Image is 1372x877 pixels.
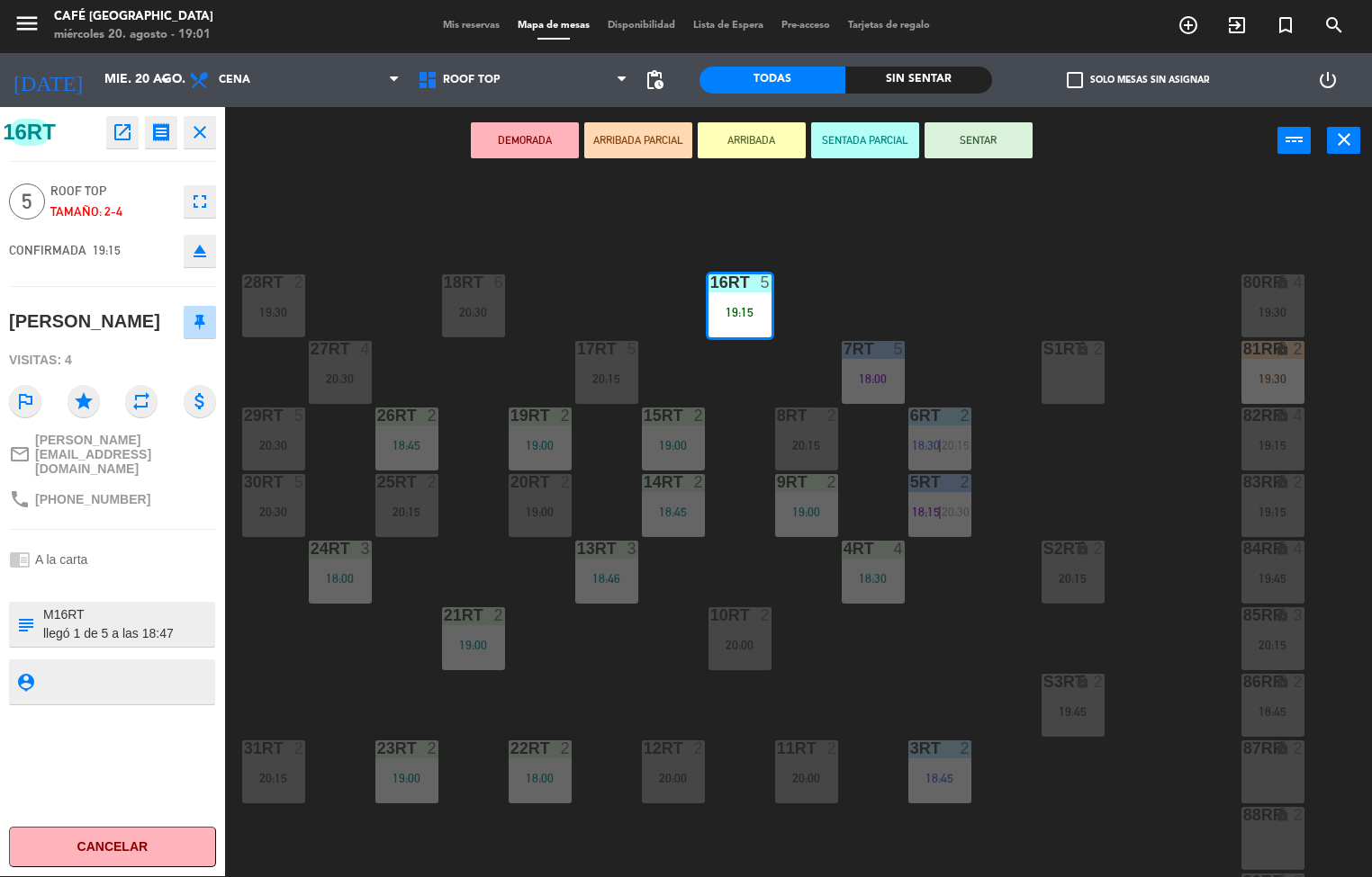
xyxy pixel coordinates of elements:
div: 20:15 [1042,572,1105,585]
div: 18:45 [642,506,705,518]
i: chrome_reader_mode [9,549,31,570]
div: 20:30 [309,372,372,385]
div: 2 [960,474,970,490]
div: 29RT [244,407,245,424]
i: person_pin [15,672,35,692]
i: attach_money [184,385,216,417]
i: lock [1275,474,1290,489]
div: 18:00 [509,772,572,784]
div: 23RT [377,740,378,756]
div: 4 [1293,274,1304,291]
div: 81RR [1243,341,1244,357]
i: repeat [125,385,158,417]
div: 2 [560,407,571,424]
div: 19:00 [375,772,438,784]
button: eject [184,235,216,267]
i: power_input [1284,129,1305,150]
div: 86RR [1243,674,1244,690]
div: 8RT [777,407,778,424]
span: 18:30 [912,438,940,452]
div: 4 [360,341,371,357]
i: star [68,385,100,417]
div: 12RT [644,740,645,756]
i: open_in_new [112,121,133,143]
div: 19:00 [775,506,838,518]
span: 18:15 [912,505,940,519]
button: receipt [145,116,177,148]
div: 19:30 [1241,372,1304,385]
div: 2 [960,407,970,424]
div: 20:30 [242,506,305,518]
div: 2 [493,607,504,623]
div: Tamaño: 2-4 [50,201,175,222]
div: 19:00 [509,439,572,452]
div: 2 [826,407,837,424]
span: | [938,438,942,452]
span: [PHONE_NUMBER] [35,492,150,506]
button: Cancelar [9,827,216,867]
div: 2 [1293,341,1304,357]
div: 2 [960,740,970,756]
div: 15RT [644,407,645,424]
div: 3RT [910,740,911,756]
span: Pre-acceso [772,21,839,31]
div: 18:46 [575,572,638,585]
span: CONFIRMADA [9,243,86,257]
div: 2 [560,474,571,490]
span: 20:30 [942,505,970,519]
div: 3 [1293,607,1304,623]
div: 18:00 [842,372,905,385]
span: 5 [9,183,45,219]
div: 30RT [244,474,245,490]
button: ARRIBADA PARCIAL [584,122,692,158]
div: 13RT [577,541,578,557]
span: A la carta [35,552,87,567]
div: 6RT [910,407,911,424]
i: lock [1275,807,1290,822]
div: 2 [693,740,704,756]
div: 17RT [577,341,578,357]
div: 10RT [710,607,711,623]
span: [PERSON_NAME][EMAIL_ADDRESS][DOMAIN_NAME] [35,433,216,476]
button: close [184,116,216,148]
i: lock [1275,740,1290,756]
div: 5 [293,474,304,490]
div: 4 [893,541,904,557]
div: 5 [893,341,904,357]
div: [PERSON_NAME] [9,307,160,336]
i: power_settings_new [1317,69,1339,91]
div: 3 [627,541,637,557]
div: 28RT [244,274,245,291]
i: close [1333,129,1355,150]
div: 2 [293,740,304,756]
div: 2 [560,740,571,756]
div: 2 [293,274,304,291]
i: fullscreen [189,191,211,212]
div: 2 [1293,674,1304,690]
span: Roof Top [443,74,501,86]
i: search [1323,14,1345,36]
div: 5 [293,407,304,424]
div: 25RT [377,474,378,490]
button: SENTADA PARCIAL [811,122,919,158]
div: 5 [760,274,771,291]
i: exit_to_app [1226,14,1248,36]
div: 88RR [1243,807,1244,823]
div: 2 [1093,541,1104,557]
div: 31RT [244,740,245,756]
i: close [189,121,211,143]
div: 19:45 [1042,705,1105,718]
div: 18:45 [908,772,971,784]
button: DEMORADA [471,122,579,158]
div: 2 [1293,474,1304,490]
i: menu [14,10,41,37]
i: lock [1275,407,1290,423]
div: 19:45 [1241,572,1304,585]
div: 2 [427,474,438,490]
div: 2 [427,740,438,756]
div: 18:45 [375,439,438,452]
div: 6 [493,274,504,291]
div: 20:15 [242,772,305,784]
